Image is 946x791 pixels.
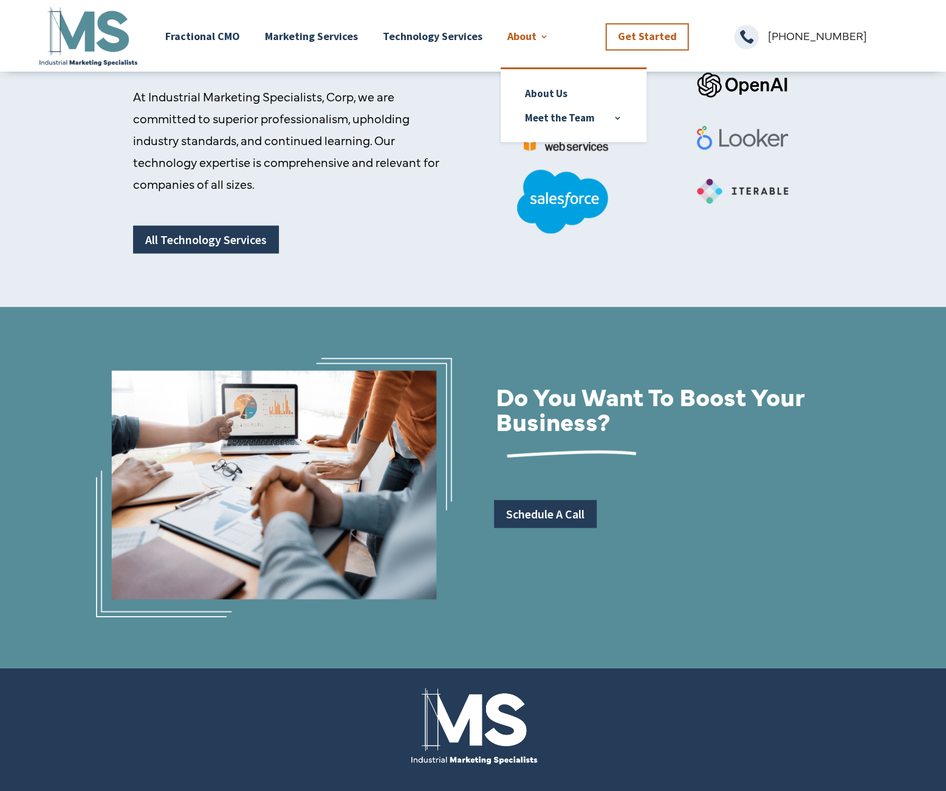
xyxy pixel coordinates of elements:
[133,226,279,254] a: All Technology Services
[496,383,816,439] h2: Do You Want To Boost Your Business?
[494,500,597,528] a: Schedule A Call
[405,685,541,767] img: IMS Logo white
[697,73,788,98] img: OpenAI_Logo
[265,4,358,68] a: Marketing Services
[383,4,482,68] a: Technology Services
[133,86,454,195] p: At Industrial Marketing Specialists, Corp, we are committed to superior professionalism, upholdin...
[513,81,634,106] a: About Us
[96,358,453,618] img: Call to action
[494,440,641,470] img: Underline white
[513,106,634,130] a: Meet the Team
[697,126,788,151] img: Looker
[735,25,759,49] span: 
[517,170,608,234] img: salesforce
[606,23,689,50] a: Get Started
[165,4,240,68] a: Fractional CMO
[507,4,549,68] a: About
[768,25,909,47] p: [PHONE_NUMBER]
[697,179,788,204] img: Iterablev2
